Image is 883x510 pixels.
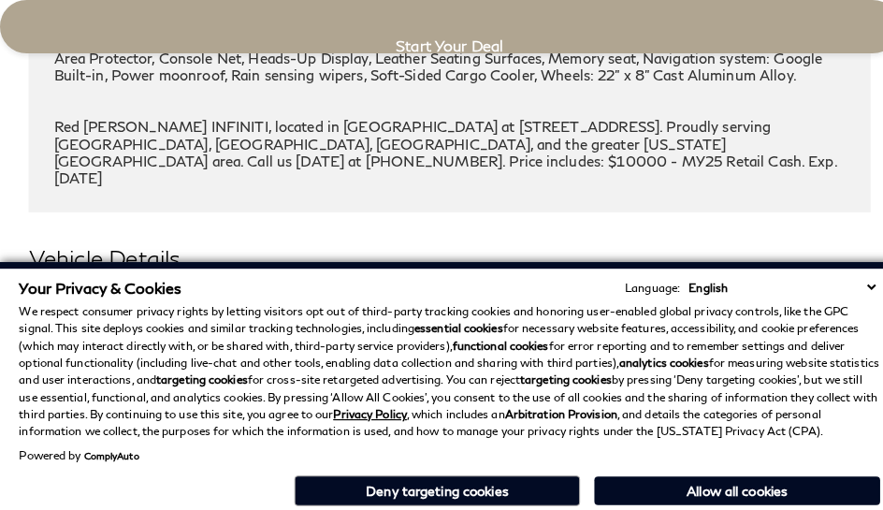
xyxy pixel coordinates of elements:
a: Privacy Policy [327,400,399,414]
strong: targeting cookies [153,366,243,380]
span: Your Privacy & Cookies [19,273,179,291]
p: We respect consumer privacy rights by letting visitors opt out of third-party tracking cookies an... [19,298,864,432]
button: Deny targeting cookies [289,467,570,497]
button: Allow all cookies [584,468,864,496]
a: ComplyAuto [82,442,137,453]
div: Language: [614,277,668,288]
select: Language Select [672,273,864,291]
span: Start Your Deal [389,36,495,53]
strong: targeting cookies [511,366,601,380]
div: Powered by [19,442,137,453]
strong: essential cookies [407,315,494,329]
strong: Arbitration Provision [496,400,606,414]
strong: analytics cookies [608,349,696,363]
h2: Vehicle Details [28,237,855,270]
strong: functional cookies [444,332,539,346]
